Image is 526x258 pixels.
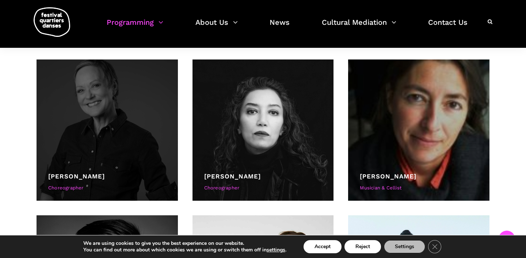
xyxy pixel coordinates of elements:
p: You can find out more about which cookies we are using or switch them off in . [83,247,286,253]
button: Reject [344,240,381,253]
button: settings [267,247,285,253]
button: Close GDPR Cookie Banner [428,240,441,253]
button: Settings [384,240,425,253]
div: Musician & Cellist [360,184,478,192]
a: [PERSON_NAME] [360,173,416,180]
button: Accept [304,240,342,253]
a: [PERSON_NAME] [204,173,261,180]
a: Programming [107,16,163,38]
div: Choreographer [48,184,166,192]
a: News [270,16,290,38]
a: Cultural Mediation [322,16,396,38]
a: Contact Us [428,16,468,38]
p: We are using cookies to give you the best experience on our website. [83,240,286,247]
a: About Us [195,16,238,38]
div: Choreographer [204,184,322,192]
a: [PERSON_NAME] [48,173,105,180]
img: logo-fqd-med [34,7,70,37]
